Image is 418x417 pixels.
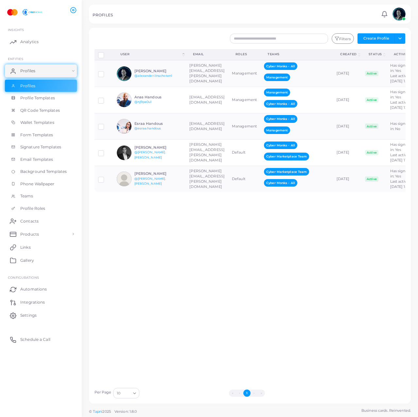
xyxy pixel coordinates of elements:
[134,95,183,99] h6: Anas Handous
[390,74,412,83] span: Last activity: [DATE] 15:46
[5,214,77,227] a: Contacts
[20,218,39,224] span: Contacts
[186,166,228,192] td: [PERSON_NAME][EMAIL_ADDRESS][PERSON_NAME][DOMAIN_NAME]
[5,153,77,166] a: Email Templates
[134,177,166,186] a: @[PERSON_NAME].[PERSON_NAME]
[5,227,77,241] a: Products
[20,299,45,305] span: Integrations
[390,153,412,162] span: Last activity: [DATE] 11:51
[340,52,357,57] div: Created
[264,153,309,160] span: Cyber Marketplace Team
[120,52,181,57] div: User
[333,140,361,166] td: [DATE]
[5,178,77,190] a: Phone Wallpaper
[93,409,103,414] a: Tapni
[264,74,290,81] span: Management
[5,116,77,129] a: Wallet Templates
[134,74,172,77] a: @alexander.linschoten1
[117,119,131,134] img: avatar
[20,244,31,250] span: Links
[20,206,45,211] span: Profile Roles
[20,83,35,89] span: Profiles
[20,169,67,175] span: Background Templates
[20,157,53,162] span: Email Templates
[228,140,260,166] td: Default
[5,80,77,92] a: Profiles
[6,6,42,18] img: logo
[365,150,379,155] span: Active
[20,144,61,150] span: Signature Templates
[392,8,406,21] img: avatar
[20,120,54,125] span: Wallet Templates
[20,193,33,199] span: Teams
[20,181,55,187] span: Phone Wallpaper
[333,113,361,140] td: [DATE]
[391,8,407,21] a: avatar
[390,100,412,110] span: Last activity: [DATE] 12:48
[8,28,24,32] span: INSIGHTS
[117,172,131,186] img: avatar
[264,142,297,149] span: Cyber Monks - All
[121,390,131,397] input: Search for option
[228,166,260,192] td: Default
[95,390,112,395] label: Per Page
[390,121,410,131] span: Has signed in: No
[134,100,152,104] a: @nj9pe0u1
[5,129,77,141] a: Form Templates
[8,57,23,61] span: ENTITIES
[95,49,113,60] th: Row-selection
[365,71,379,76] span: Active
[369,52,382,57] div: Status
[394,52,410,57] div: activity
[186,140,228,166] td: [PERSON_NAME][EMAIL_ADDRESS][PERSON_NAME][DOMAIN_NAME]
[134,126,161,130] a: @esraa.handous
[228,113,260,140] td: Management
[5,309,77,322] a: Settings
[390,169,410,178] span: Has signed in: Yes
[365,176,379,182] span: Active
[5,104,77,117] a: QR Code Templates
[390,63,410,73] span: Has signed in: Yes
[134,122,183,126] h6: Esraa Handous
[117,390,120,397] span: 10
[390,179,412,189] span: Last activity: [DATE] 14:15
[333,87,361,113] td: [DATE]
[102,409,111,414] span: 2025
[390,90,410,99] span: Has signed in: Yes
[186,60,228,87] td: [PERSON_NAME][EMAIL_ADDRESS][PERSON_NAME][DOMAIN_NAME]
[117,66,131,81] img: avatar
[5,190,77,202] a: Teams
[264,62,297,70] span: Cyber Monks - All
[5,202,77,215] a: Profile Roles
[264,100,297,108] span: Cyber Monks - All
[186,113,228,140] td: [EMAIL_ADDRESS][DOMAIN_NAME]
[134,172,183,176] h6: [PERSON_NAME]
[20,231,39,237] span: Products
[5,92,77,104] a: Profile Templates
[89,409,137,414] span: ©
[20,108,60,113] span: QR Code Templates
[134,69,183,73] h6: [PERSON_NAME]
[20,132,53,138] span: Form Templates
[5,64,77,77] a: Profiles
[5,296,77,309] a: Integrations
[20,286,47,292] span: Automations
[228,87,260,113] td: Management
[333,60,361,87] td: [DATE]
[361,408,411,413] span: Business cards. Reinvented.
[264,168,309,175] span: Cyber Marketplace Team
[20,95,55,101] span: Profile Templates
[141,390,352,397] ul: Pagination
[5,333,77,346] a: Schedule a Call
[264,115,297,123] span: Cyber Monks - All
[365,97,379,103] span: Active
[264,179,297,187] span: Cyber Monks - All
[5,35,77,48] a: Analytics
[5,141,77,153] a: Signature Templates
[193,52,221,57] div: Email
[20,312,37,318] span: Settings
[264,89,290,96] span: Management
[117,92,131,107] img: avatar
[8,275,39,279] span: Configurations
[235,52,253,57] div: Roles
